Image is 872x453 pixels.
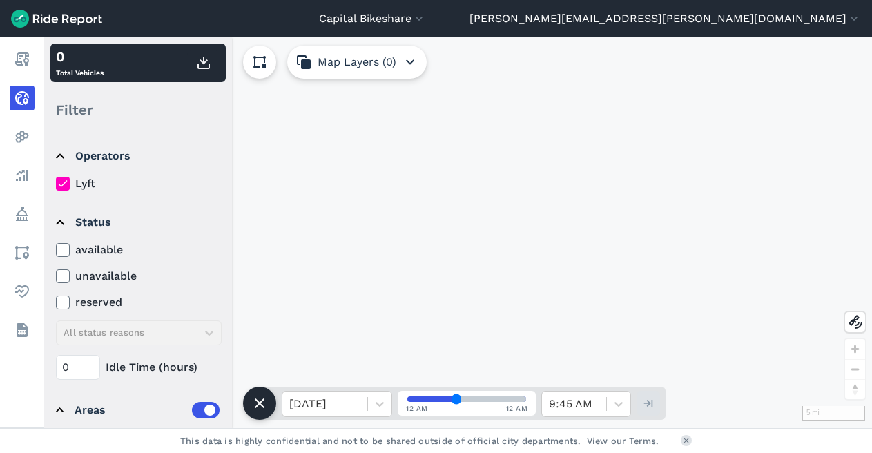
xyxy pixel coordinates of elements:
[56,355,222,380] div: Idle Time (hours)
[406,403,428,414] span: 12 AM
[10,124,35,149] a: Heatmaps
[56,137,220,175] summary: Operators
[50,88,226,131] div: Filter
[10,202,35,226] a: Policy
[10,163,35,188] a: Analyze
[56,268,222,285] label: unavailable
[56,242,222,258] label: available
[10,47,35,72] a: Report
[44,37,872,428] div: loading
[287,46,427,79] button: Map Layers (0)
[469,10,861,27] button: [PERSON_NAME][EMAIL_ADDRESS][PERSON_NAME][DOMAIN_NAME]
[56,46,104,67] div: 0
[10,318,35,343] a: Datasets
[506,403,528,414] span: 12 AM
[56,391,220,430] summary: Areas
[56,175,222,192] label: Lyft
[587,434,659,447] a: View our Terms.
[11,10,102,28] img: Ride Report
[75,402,220,418] div: Areas
[56,294,222,311] label: reserved
[10,86,35,110] a: Realtime
[56,203,220,242] summary: Status
[10,240,35,265] a: Areas
[56,46,104,79] div: Total Vehicles
[10,279,35,304] a: Health
[319,10,426,27] button: Capital Bikeshare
